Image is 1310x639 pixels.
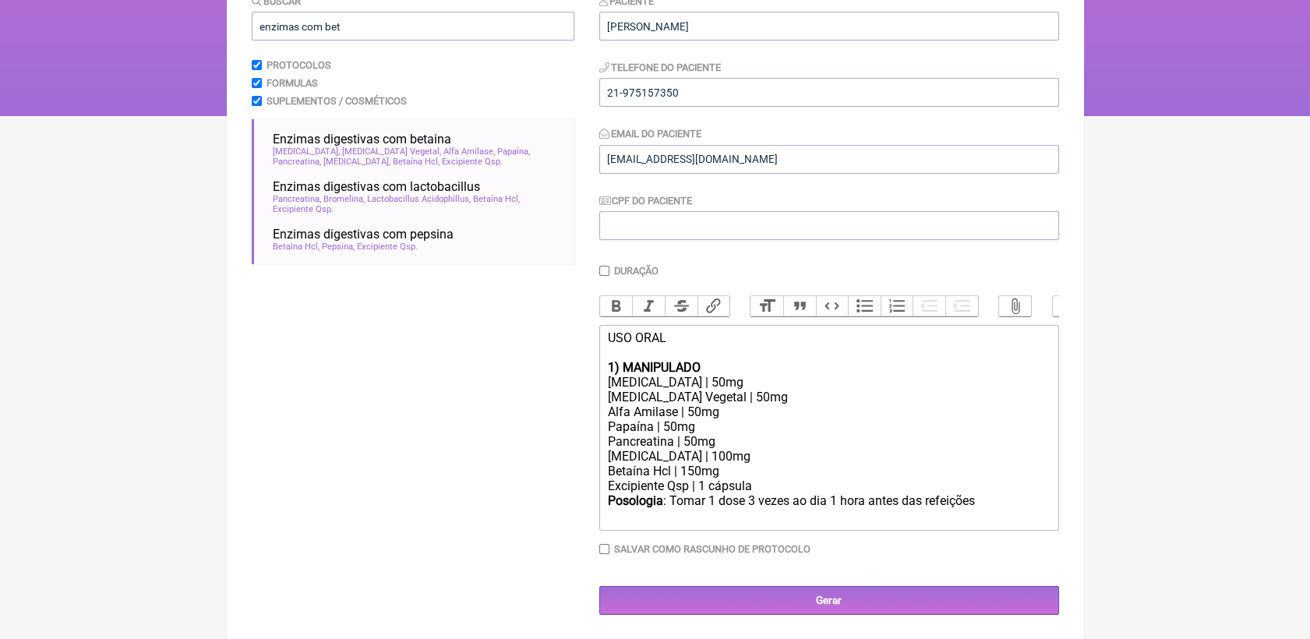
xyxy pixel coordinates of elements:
[599,62,722,73] label: Telefone do Paciente
[945,296,978,316] button: Increase Level
[273,204,334,214] span: Excipiente Qsp
[697,296,730,316] button: Link
[599,128,702,139] label: Email do Paciente
[357,242,418,252] span: Excipiente Qsp
[607,493,1050,524] div: : Tomar 1 dose 3 vezes ao dia 1 hora antes das refeições ㅤ
[750,296,783,316] button: Heading
[442,157,503,167] span: Excipiente Qsp
[607,464,1050,478] div: Betaína Hcl | 150mg
[273,227,454,242] span: Enzimas digestivas com pepsina
[913,296,945,316] button: Decrease Level
[273,132,451,147] span: Enzimas digestivas com betaina
[783,296,816,316] button: Quote
[252,12,574,41] input: exemplo: emagrecimento, ansiedade
[607,419,1050,434] div: Papaína | 50mg
[614,265,659,277] label: Duração
[323,157,390,167] span: [MEDICAL_DATA]
[367,194,471,204] span: Lactobacillus Acidophillus
[607,404,1050,419] div: Alfa Amilase | 50mg
[1053,296,1086,316] button: Undo
[607,330,1050,375] div: USO ORAL
[273,147,340,157] span: [MEDICAL_DATA]
[665,296,697,316] button: Strikethrough
[497,147,530,157] span: Papaína
[267,77,318,89] label: Formulas
[322,242,355,252] span: Pepsina
[599,195,693,207] label: CPF do Paciente
[393,157,440,167] span: Betaína Hcl
[614,543,810,555] label: Salvar como rascunho de Protocolo
[607,434,1050,449] div: Pancreatina | 50mg
[632,296,665,316] button: Italic
[273,242,320,252] span: Betaina Hcl
[443,147,495,157] span: Alfa Amilase
[273,194,321,204] span: Pancreatina
[273,179,480,194] span: Enzimas digestivas com lactobacillus
[607,493,662,508] strong: Posologia
[881,296,913,316] button: Numbers
[607,478,1050,493] div: Excipiente Qsp | 1 cápsula
[607,360,700,375] strong: 1) MANIPULADO
[323,194,365,204] span: Bromelina
[473,194,520,204] span: Betaína Hcl
[607,390,1050,404] div: [MEDICAL_DATA] Vegetal | 50mg
[600,296,633,316] button: Bold
[848,296,881,316] button: Bullets
[999,296,1032,316] button: Attach Files
[267,59,331,71] label: Protocolos
[599,586,1059,615] input: Gerar
[607,375,1050,390] div: [MEDICAL_DATA] | 50mg
[273,157,321,167] span: Pancreatina
[267,95,407,107] label: Suplementos / Cosméticos
[607,449,1050,464] div: [MEDICAL_DATA] | 100mg
[342,147,441,157] span: [MEDICAL_DATA] Vegetal
[816,296,849,316] button: Code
